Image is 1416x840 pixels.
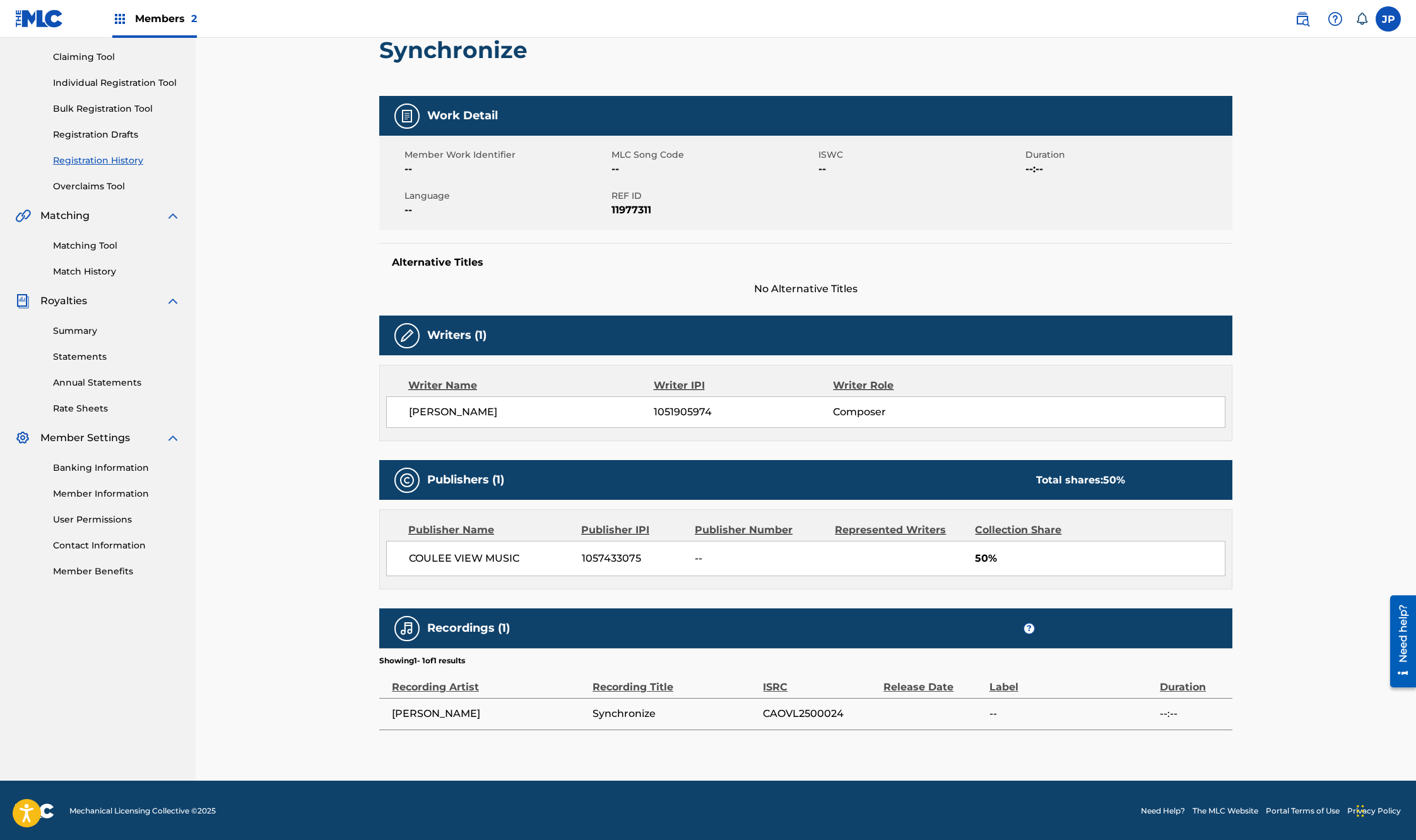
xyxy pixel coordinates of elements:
span: --:-- [1025,162,1229,177]
img: Recordings [399,621,415,636]
span: --:-- [1160,706,1226,721]
span: 1051905974 [654,405,833,420]
span: Member Settings [40,430,130,446]
span: REF ID [611,189,815,203]
div: Represented Writers [835,523,965,538]
a: Portal Terms of Use [1266,805,1340,817]
div: Notifications [1355,13,1368,25]
iframe: Chat Widget [1353,779,1416,840]
div: Publisher Name [408,523,572,538]
span: [PERSON_NAME] [392,706,586,721]
a: Annual Statements [53,376,180,389]
span: CAOVL2500024 [763,706,877,721]
span: 50 % [1103,474,1125,486]
h2: Synchronize [379,36,534,64]
div: Drag [1357,792,1364,830]
div: Label [989,666,1153,695]
span: -- [818,162,1022,177]
span: Mechanical Licensing Collective © 2025 [69,805,216,817]
span: Matching [40,208,90,223]
span: 50% [975,551,1225,566]
a: The MLC Website [1193,805,1258,817]
span: COULEE VIEW MUSIC [409,551,572,566]
img: Top Rightsholders [112,11,127,27]
div: Duration [1160,666,1226,695]
div: Release Date [883,666,982,695]
img: Writers [399,328,415,343]
a: Privacy Policy [1347,805,1401,817]
img: help [1328,11,1343,27]
img: search [1295,11,1310,27]
h5: Recordings (1) [427,621,510,636]
h5: Publishers (1) [427,473,504,487]
span: 1057433075 [582,551,686,566]
a: Need Help? [1141,805,1185,817]
a: Member Information [53,487,180,500]
div: User Menu [1376,6,1401,32]
span: Language [404,189,608,203]
div: ISRC [763,666,877,695]
span: Member Work Identifier [404,148,608,162]
img: Publishers [399,473,415,488]
span: Duration [1025,148,1229,162]
img: MLC Logo [15,9,64,28]
div: Publisher IPI [581,523,685,538]
div: Recording Artist [392,666,586,695]
a: Matching Tool [53,239,180,252]
a: Contact Information [53,539,180,552]
span: -- [611,162,815,177]
a: Overclaims Tool [53,180,180,193]
div: Collection Share [975,523,1097,538]
span: -- [404,203,608,218]
a: Public Search [1290,6,1315,32]
span: MLC Song Code [611,148,815,162]
img: Work Detail [399,109,415,124]
span: 2 [191,13,197,25]
a: Registration History [53,154,180,167]
div: Writer Role [833,378,996,393]
span: -- [989,706,1153,721]
span: No Alternative Titles [379,281,1232,297]
a: Statements [53,350,180,364]
div: Writer IPI [654,378,834,393]
span: -- [404,162,608,177]
a: Registration Drafts [53,128,180,141]
a: Member Benefits [53,565,180,578]
a: Individual Registration Tool [53,76,180,90]
div: Writer Name [408,378,654,393]
img: Royalties [15,293,30,309]
span: Royalties [40,293,87,309]
a: Bulk Registration Tool [53,102,180,115]
img: Member Settings [15,430,30,446]
h5: Work Detail [427,109,498,123]
a: Match History [53,265,180,278]
a: Summary [53,324,180,338]
h5: Alternative Titles [392,256,1220,269]
span: Composer [833,405,996,420]
span: 11977311 [611,203,815,218]
span: -- [695,551,825,566]
p: Showing 1 - 1 of 1 results [379,655,465,666]
a: Rate Sheets [53,402,180,415]
iframe: Resource Center [1381,590,1416,692]
img: expand [165,293,180,309]
img: expand [165,430,180,446]
img: Matching [15,208,31,223]
span: ? [1024,624,1034,634]
a: Claiming Tool [53,50,180,64]
span: Synchronize [593,706,757,721]
div: Recording Title [593,666,757,695]
div: Total shares: [1036,473,1125,488]
span: Members [135,11,197,26]
div: Publisher Number [695,523,825,538]
h5: Writers (1) [427,328,487,343]
a: Banking Information [53,461,180,475]
a: User Permissions [53,513,180,526]
img: expand [165,208,180,223]
img: logo [15,803,54,819]
span: ISWC [818,148,1022,162]
span: [PERSON_NAME] [409,405,654,420]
